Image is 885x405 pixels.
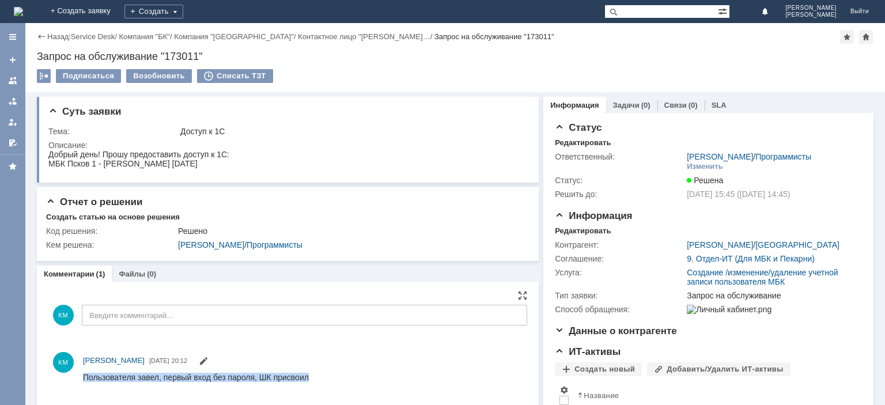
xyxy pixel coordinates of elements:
div: (0) [689,101,698,109]
div: Запрос на обслуживание "173011" [434,32,554,41]
a: [PERSON_NAME] [83,355,145,366]
a: [PERSON_NAME] [687,152,753,161]
span: [DATE] 15:45 ([DATE] 14:45) [687,190,790,199]
div: / [71,32,119,41]
div: Изменить [687,162,723,171]
div: Соглашение: [555,254,684,263]
a: Назад [47,32,69,41]
div: (0) [147,270,156,278]
span: Суть заявки [48,106,121,117]
span: Решена [687,176,723,185]
div: / [174,32,298,41]
a: [PERSON_NAME] [687,240,753,249]
div: Кем решена: [46,240,176,249]
span: ИТ-активы [555,346,621,357]
div: Решено [178,226,523,236]
div: Описание: [48,141,525,150]
a: Связи [664,101,687,109]
a: Создание /изменение/удаление учетной записи пользователя МБК [687,268,838,286]
img: logo [14,7,23,16]
a: Компания "[GEOGRAPHIC_DATA]" [174,32,294,41]
span: Статус [555,122,602,133]
div: Добавить в избранное [840,30,854,44]
span: Настройки [559,385,569,395]
div: / [687,240,839,249]
div: Тема: [48,127,178,136]
a: Комментарии [44,270,94,278]
div: Запрос на обслуживание [687,291,856,300]
a: Создать заявку [3,51,22,69]
span: 20:12 [172,357,188,364]
a: Заявки на командах [3,71,22,90]
a: Компания "БК" [119,32,169,41]
div: | [69,32,70,40]
div: (1) [96,270,105,278]
span: [DATE] [149,357,169,364]
span: [PERSON_NAME] [83,356,145,365]
div: Контрагент: [555,240,684,249]
div: / [178,240,523,249]
span: Отчет о решении [46,196,142,207]
span: Редактировать [199,358,208,367]
div: Услуга: [555,268,684,277]
div: Ответственный: [555,152,684,161]
div: (0) [641,101,650,109]
div: / [687,152,811,161]
span: Данные о контрагенте [555,325,677,336]
span: [PERSON_NAME] [785,5,837,12]
img: Личный кабинет.png [687,305,771,314]
div: Название [584,391,619,400]
a: Информация [550,101,599,109]
div: Работа с массовостью [37,69,51,83]
div: Создать статью на основе решения [46,213,180,222]
a: [PERSON_NAME] [178,240,244,249]
div: Редактировать [555,138,611,147]
a: SLA [712,101,727,109]
div: Редактировать [555,226,611,236]
div: На всю страницу [518,291,527,300]
a: Программисты [247,240,302,249]
span: КМ [53,305,74,325]
a: Контактное лицо "[PERSON_NAME]… [298,32,430,41]
a: [GEOGRAPHIC_DATA] [755,240,839,249]
a: Файлы [119,270,145,278]
a: Программисты [755,152,811,161]
a: Задачи [613,101,640,109]
div: Создать [124,5,183,18]
a: Service Desk [71,32,115,41]
a: Мои заявки [3,113,22,131]
div: Сделать домашней страницей [859,30,873,44]
a: Мои согласования [3,134,22,152]
span: Расширенный поиск [718,5,729,16]
div: Код решения: [46,226,176,236]
div: / [119,32,174,41]
div: Статус: [555,176,684,185]
a: Перейти на домашнюю страницу [14,7,23,16]
div: Тип заявки: [555,291,684,300]
a: 9. Отдел-ИТ (Для МБК и Пекарни) [687,254,815,263]
div: Способ обращения: [555,305,684,314]
div: Решить до: [555,190,684,199]
div: / [298,32,434,41]
a: Заявки в моей ответственности [3,92,22,111]
span: Информация [555,210,632,221]
div: Запрос на обслуживание "173011" [37,51,873,62]
div: Доступ к 1С [180,127,523,136]
span: [PERSON_NAME] [785,12,837,18]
